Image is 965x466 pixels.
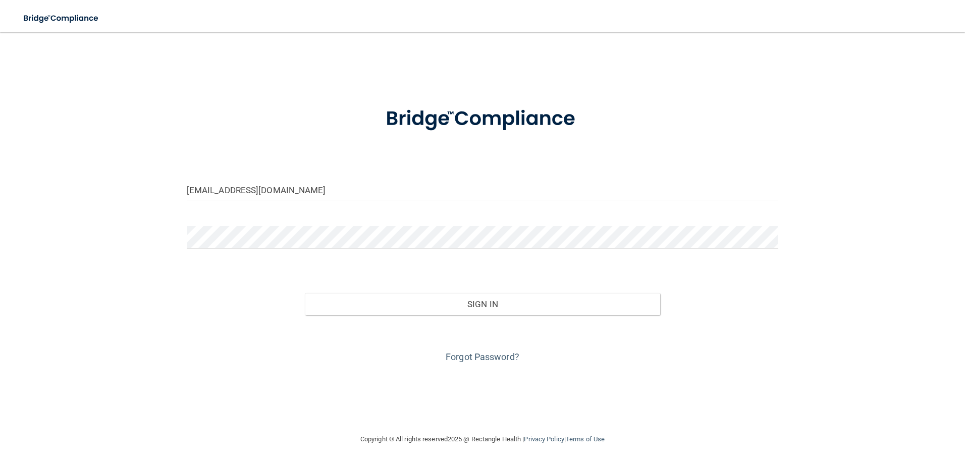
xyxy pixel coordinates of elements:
[524,435,564,443] a: Privacy Policy
[298,423,667,455] div: Copyright © All rights reserved 2025 @ Rectangle Health | |
[187,179,779,201] input: Email
[365,93,600,145] img: bridge_compliance_login_screen.278c3ca4.svg
[566,435,605,443] a: Terms of Use
[15,8,108,29] img: bridge_compliance_login_screen.278c3ca4.svg
[446,352,519,362] a: Forgot Password?
[305,293,660,315] button: Sign In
